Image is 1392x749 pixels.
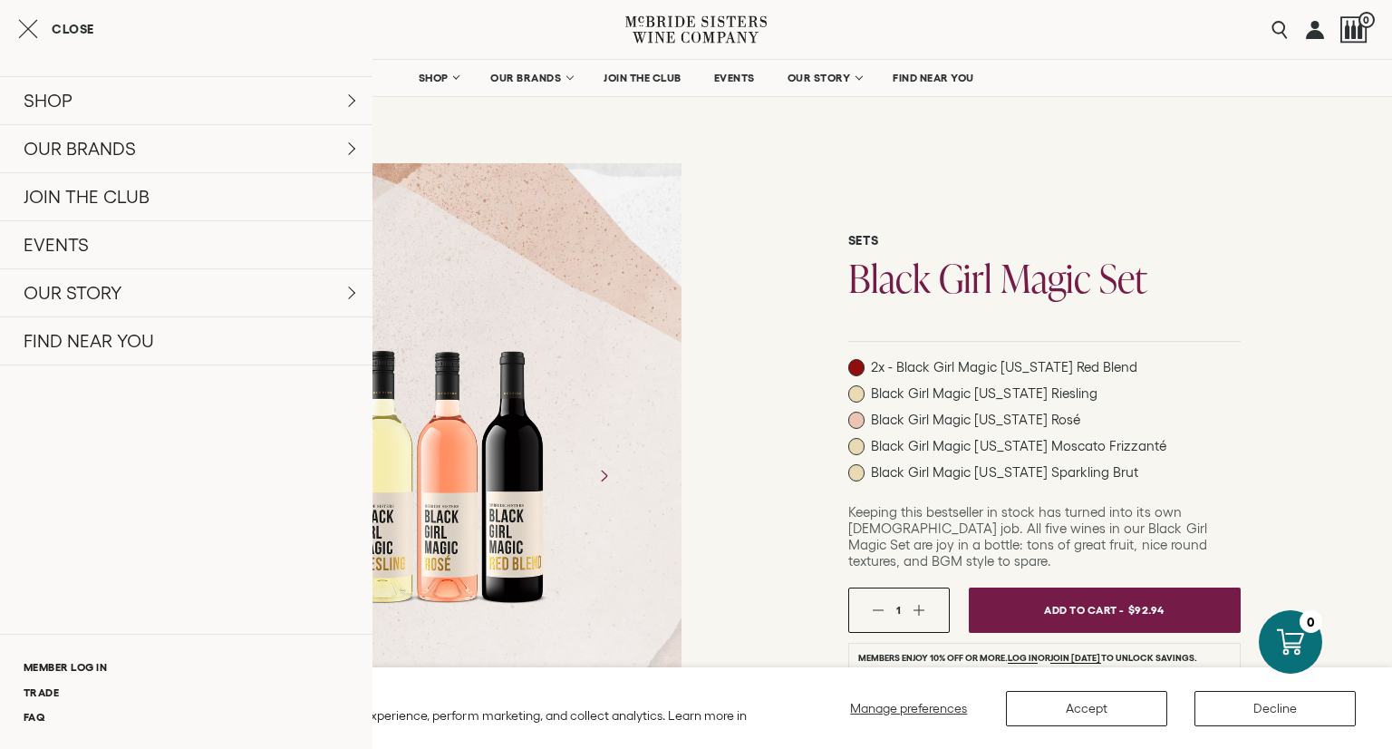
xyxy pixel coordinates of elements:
button: Close cart [18,18,94,40]
button: Add To Cart - $92.94 [969,588,1241,633]
li: Members enjoy 10% off or more. or to unlock savings. [848,643,1241,673]
button: Manage preferences [839,691,979,726]
h2: We value your privacy [27,684,772,699]
span: Keeping this bestseller in stock has turned into its own [DEMOGRAPHIC_DATA] job. All five wines i... [848,504,1207,569]
h1: Black Girl Magic Set [848,259,1241,297]
span: Black Girl Magic [US_STATE] Sparkling Brut [871,464,1138,481]
span: 2x - Black Girl Magic [US_STATE] Red Blend [871,359,1137,375]
span: FIND NEAR YOU [893,72,974,84]
button: Next [580,452,627,500]
span: EVENTS [714,72,755,84]
p: We use cookies and other technologies to personalize your experience, perform marketing, and coll... [27,707,772,740]
span: Black Girl Magic [US_STATE] Riesling [871,385,1097,402]
button: Decline [1194,691,1356,726]
span: OUR BRANDS [490,72,561,84]
a: JOIN THE CLUB [592,60,693,96]
span: Close [52,23,94,35]
button: Accept [1006,691,1167,726]
a: OUR BRANDS [478,60,583,96]
span: Black Girl Magic [US_STATE] Moscato Frizzanté [871,438,1166,454]
h6: Sets [848,233,1241,248]
span: OUR STORY [788,72,851,84]
a: SHOP [406,60,469,96]
span: SHOP [418,72,449,84]
a: OUR STORY [776,60,873,96]
a: EVENTS [702,60,767,96]
span: 0 [1358,12,1375,28]
span: Manage preferences [850,701,967,715]
a: Log in [1008,653,1038,664]
span: 1 [896,604,901,616]
span: $92.94 [1128,597,1165,623]
a: FIND NEAR YOU [881,60,986,96]
span: Black Girl Magic [US_STATE] Rosé [871,412,1080,428]
span: JOIN THE CLUB [604,72,681,84]
div: 0 [1300,610,1322,633]
span: Add To Cart - [1044,597,1124,623]
a: join [DATE] [1050,653,1100,664]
